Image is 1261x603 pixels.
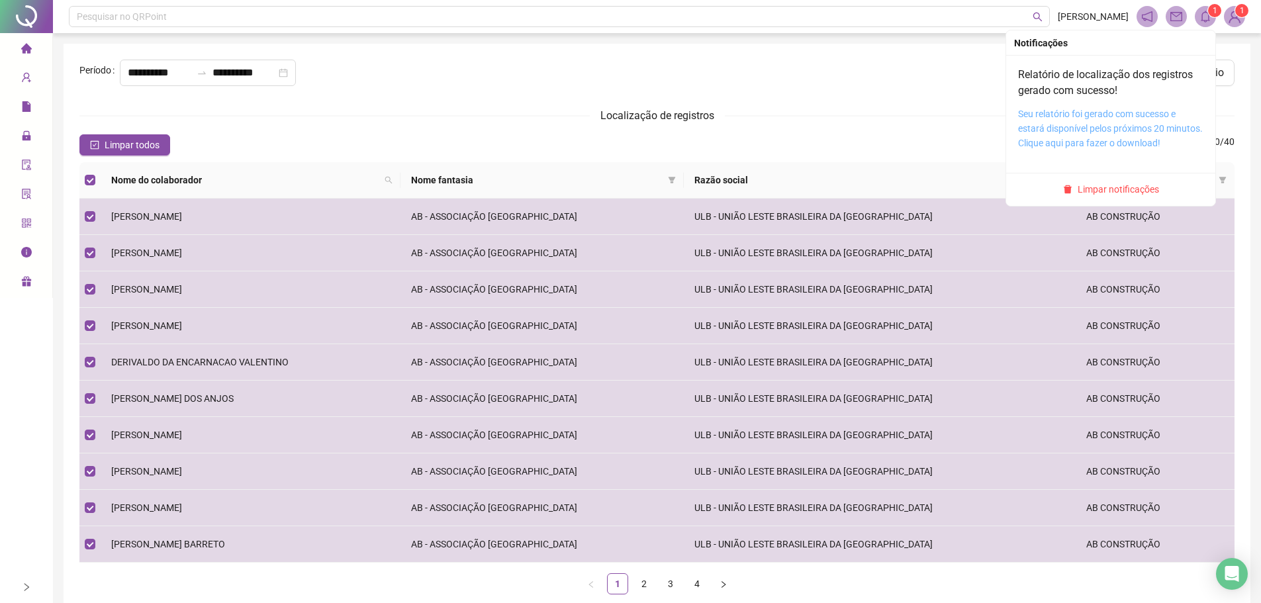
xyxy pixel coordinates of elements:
li: 3 [660,573,681,594]
button: Limpar notificações [1058,181,1164,197]
img: 73052 [1225,7,1244,26]
td: ULB - UNIÃO LESTE BRASILEIRA DA [GEOGRAPHIC_DATA] [684,490,1076,526]
span: audit [21,154,32,180]
span: solution [21,183,32,209]
span: left [587,580,595,588]
span: to [197,68,207,78]
td: AB - ASSOCIAÇÃO [GEOGRAPHIC_DATA] [400,453,683,490]
td: AB CONSTRUÇÃO [1076,308,1235,344]
span: info-circle [21,241,32,267]
span: bell [1199,11,1211,23]
span: file [21,95,32,122]
span: search [1033,12,1043,22]
span: [PERSON_NAME] BARRETO [111,539,225,549]
span: right [22,582,31,592]
a: Seu relatório foi gerado com sucesso e estará disponível pelos próximos 20 minutos. Clique aqui p... [1018,109,1203,148]
td: AB - ASSOCIAÇÃO [GEOGRAPHIC_DATA] [400,271,683,308]
td: AB CONSTRUÇÃO [1076,199,1235,235]
span: swap-right [197,68,207,78]
span: gift [21,270,32,297]
span: [PERSON_NAME] [111,502,182,513]
li: Próxima página [713,573,734,594]
td: AB - ASSOCIAÇÃO [GEOGRAPHIC_DATA] [400,235,683,271]
span: Nome do colaborador [111,173,379,187]
td: AB - ASSOCIAÇÃO [GEOGRAPHIC_DATA] [400,344,683,381]
span: 1 [1213,6,1217,15]
span: Razão social [694,173,1054,187]
span: [PERSON_NAME] [111,320,182,331]
sup: Atualize o seu contato no menu Meus Dados [1235,4,1248,17]
td: AB CONSTRUÇÃO [1076,526,1235,563]
span: mail [1170,11,1182,23]
span: [PERSON_NAME] [1058,9,1129,24]
td: AB - ASSOCIAÇÃO [GEOGRAPHIC_DATA] [400,381,683,417]
td: AB CONSTRUÇÃO [1076,490,1235,526]
span: [PERSON_NAME] [111,248,182,258]
span: home [21,37,32,64]
a: Relatório de localização dos registros gerado com sucesso! [1018,68,1193,97]
li: 4 [686,573,708,594]
span: filter [665,170,678,190]
span: Limpar notificações [1078,182,1159,197]
li: Página anterior [581,573,602,594]
td: AB CONSTRUÇÃO [1076,235,1235,271]
td: AB - ASSOCIAÇÃO [GEOGRAPHIC_DATA] [400,490,683,526]
div: Notificações [1014,36,1207,50]
span: filter [1219,176,1227,184]
td: ULB - UNIÃO LESTE BRASILEIRA DA [GEOGRAPHIC_DATA] [684,235,1076,271]
a: 2 [634,574,654,594]
span: 1 [1240,6,1244,15]
button: Limpar todos [79,134,170,156]
li: 2 [633,573,655,594]
span: notification [1141,11,1153,23]
span: Período [79,63,111,77]
td: AB CONSTRUÇÃO [1076,453,1235,490]
li: 1 [607,573,628,594]
td: ULB - UNIÃO LESTE BRASILEIRA DA [GEOGRAPHIC_DATA] [684,453,1076,490]
span: [PERSON_NAME] [111,211,182,222]
td: ULB - UNIÃO LESTE BRASILEIRA DA [GEOGRAPHIC_DATA] [684,308,1076,344]
span: [PERSON_NAME] [111,466,182,477]
td: ULB - UNIÃO LESTE BRASILEIRA DA [GEOGRAPHIC_DATA] [684,344,1076,381]
span: delete [1063,185,1072,194]
a: 4 [687,574,707,594]
span: search [382,170,395,190]
button: right [713,573,734,594]
span: Limpar todos [105,138,160,152]
span: filter [1216,170,1229,190]
span: Localização de registros [600,109,714,122]
span: check-square [90,140,99,150]
sup: 1 [1208,4,1221,17]
span: DERIVALDO DA ENCARNACAO VALENTINO [111,357,289,367]
td: AB - ASSOCIAÇÃO [GEOGRAPHIC_DATA] [400,526,683,563]
span: filter [668,176,676,184]
span: [PERSON_NAME] [111,430,182,440]
td: ULB - UNIÃO LESTE BRASILEIRA DA [GEOGRAPHIC_DATA] [684,381,1076,417]
td: ULB - UNIÃO LESTE BRASILEIRA DA [GEOGRAPHIC_DATA] [684,199,1076,235]
td: ULB - UNIÃO LESTE BRASILEIRA DA [GEOGRAPHIC_DATA] [684,417,1076,453]
td: AB CONSTRUÇÃO [1076,271,1235,308]
span: [PERSON_NAME] [111,284,182,295]
span: right [720,580,727,588]
td: AB - ASSOCIAÇÃO [GEOGRAPHIC_DATA] [400,308,683,344]
td: AB CONSTRUÇÃO [1076,381,1235,417]
td: AB - ASSOCIAÇÃO [GEOGRAPHIC_DATA] [400,199,683,235]
a: 1 [608,574,628,594]
td: ULB - UNIÃO LESTE BRASILEIRA DA [GEOGRAPHIC_DATA] [684,526,1076,563]
td: AB CONSTRUÇÃO [1076,344,1235,381]
div: Open Intercom Messenger [1216,558,1248,590]
td: AB CONSTRUÇÃO [1076,417,1235,453]
a: 3 [661,574,680,594]
td: AB - ASSOCIAÇÃO [GEOGRAPHIC_DATA] [400,417,683,453]
button: left [581,573,602,594]
td: ULB - UNIÃO LESTE BRASILEIRA DA [GEOGRAPHIC_DATA] [684,271,1076,308]
span: qrcode [21,212,32,238]
span: user-add [21,66,32,93]
span: search [385,176,393,184]
span: [PERSON_NAME] DOS ANJOS [111,393,234,404]
span: Nome fantasia [411,173,662,187]
span: lock [21,124,32,151]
